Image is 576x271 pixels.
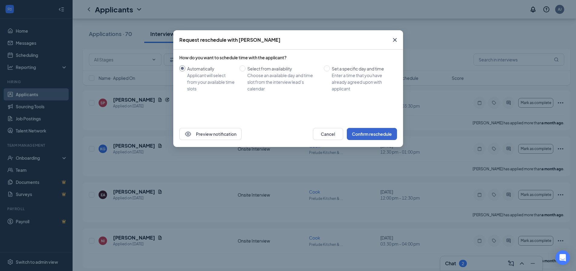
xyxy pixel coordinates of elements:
[187,72,235,92] div: Applicant will select from your available time slots
[247,72,319,92] div: Choose an available day and time slot from the interview lead’s calendar
[347,128,397,140] button: Confirm reschedule
[555,250,570,265] div: Open Intercom Messenger
[387,30,403,50] button: Close
[179,128,242,140] button: EyePreview notification
[313,128,343,140] button: Cancel
[179,37,281,43] div: Request reschedule with [PERSON_NAME]
[247,65,319,72] div: Select from availability
[179,54,397,60] div: How do you want to schedule time with the applicant?
[332,72,392,92] div: Enter a time that you have already agreed upon with applicant
[187,65,235,72] div: Automatically
[391,36,399,44] svg: Cross
[184,130,192,138] svg: Eye
[332,65,392,72] div: Set a specific day and time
